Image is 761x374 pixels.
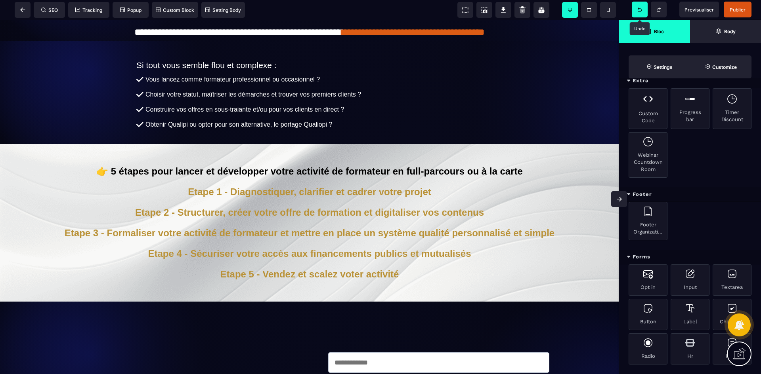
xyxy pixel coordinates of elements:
[619,74,761,88] div: Extra
[713,88,751,129] div: Timer Discount
[6,208,613,219] div: Etape 3 - Formaliser votre activité de formateur et mettre en place un système qualité personnali...
[629,264,667,296] div: Opt in
[629,132,667,178] div: Webinar Countdown Room
[145,71,480,78] div: Choisir votre statut, maîtriser les démarches et trouver vos premiers clients ?
[730,7,746,13] span: Publier
[6,187,613,198] div: Etape 2 - Structurer, créer votre offre de formation et digitaliser vos contenus
[671,299,709,330] div: Label
[713,333,751,365] div: Form
[629,88,667,129] div: Custom Code
[629,333,667,365] div: Radio
[457,2,473,18] span: View components
[713,299,751,330] div: Checkbox
[205,7,241,13] span: Setting Body
[671,88,709,129] div: Progress bar
[654,64,673,70] strong: Settings
[476,2,492,18] span: Screenshot
[6,249,613,260] div: Etape 5 - Vendez et scalez voter activité
[629,202,667,240] div: Footer Organization
[75,7,102,13] span: Tracking
[724,28,736,34] strong: Body
[120,7,141,13] span: Popup
[41,7,58,13] span: SEO
[6,228,613,239] div: Etape 4 - Sécuriser votre accès aux financements publics et mutualisés
[671,333,709,365] div: Hr
[685,7,714,13] span: Previsualiser
[6,167,613,178] div: Etape 1 - Diagnostiquer, clarifier et cadrer votre projet
[654,28,664,34] strong: Bloc
[712,64,737,70] strong: Customize
[690,20,761,43] span: Open Layer Manager
[619,250,761,264] div: Forms
[713,264,751,296] div: Textarea
[629,299,667,330] div: Button
[619,20,690,43] span: Open Blocks
[619,187,761,202] div: Footer
[145,56,480,63] div: Vous lancez comme formateur professionnel ou occasionnel ?
[679,2,719,17] span: Preview
[136,41,482,50] div: Si tout vous semble flou et complexe :
[671,264,709,296] div: Input
[690,55,751,78] span: Open Style Manager
[145,101,480,108] div: Obtenir Qualipi ou opter pour son alternative, le portage Qualiopi ?
[6,146,613,157] text: 👉 5 étapes pour lancer et développer votre activité de formateur en full-parcours ou à la carte
[629,55,690,78] span: Settings
[156,7,194,13] span: Custom Block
